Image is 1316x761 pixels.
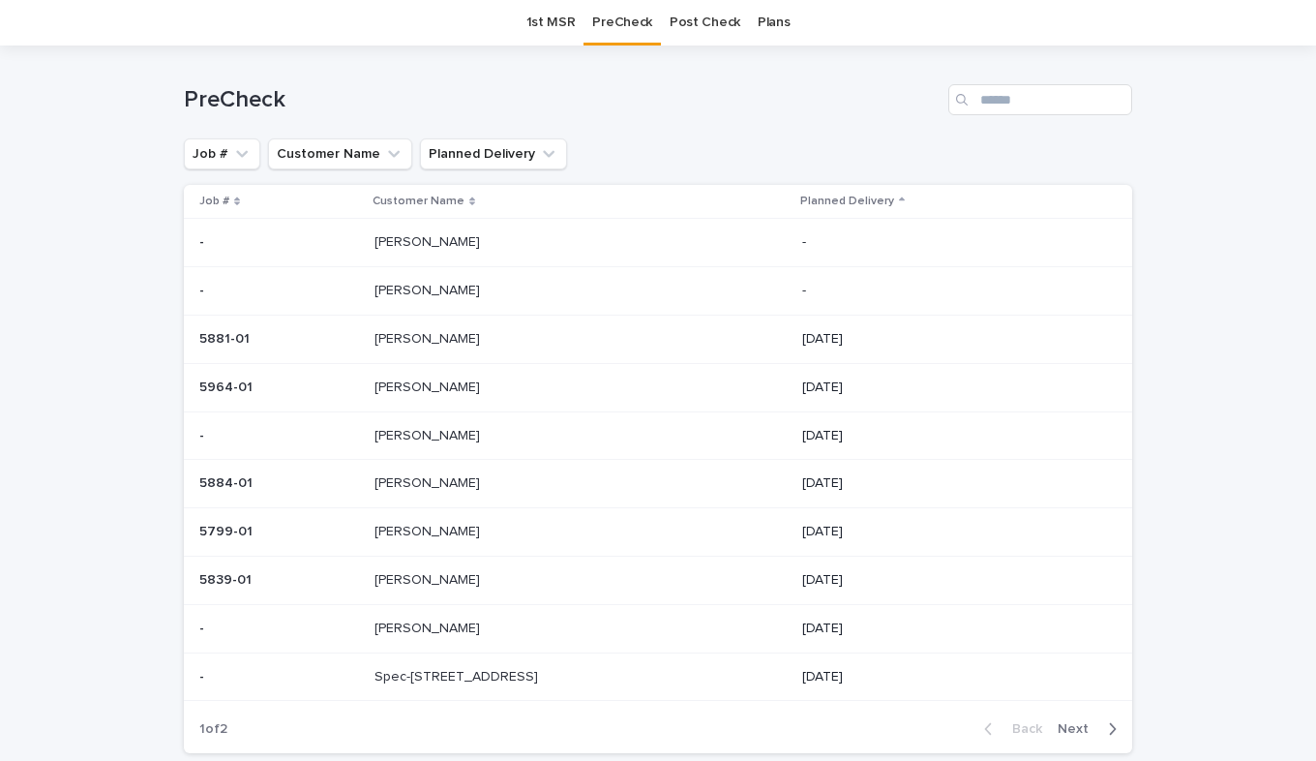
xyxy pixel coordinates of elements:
[184,219,1132,267] tr: -- [PERSON_NAME][PERSON_NAME] -
[374,617,484,637] p: [PERSON_NAME]
[1001,722,1042,736] span: Back
[802,331,1101,348] p: [DATE]
[1058,722,1100,736] span: Next
[373,191,464,212] p: Customer Name
[374,424,484,444] p: [PERSON_NAME]
[184,653,1132,701] tr: -- Spec-[STREET_ADDRESS]Spec-[STREET_ADDRESS] [DATE]
[374,279,484,299] p: [PERSON_NAME]
[800,191,894,212] p: Planned Delivery
[199,568,255,589] p: 5839-01
[802,380,1101,396] p: [DATE]
[374,376,484,396] p: [PERSON_NAME]
[802,572,1101,589] p: [DATE]
[802,621,1101,637] p: [DATE]
[374,520,484,540] p: [PERSON_NAME]
[802,669,1101,685] p: [DATE]
[802,428,1101,444] p: [DATE]
[374,327,484,348] p: [PERSON_NAME]
[268,138,412,169] button: Customer Name
[199,665,208,685] p: -
[184,267,1132,316] tr: -- [PERSON_NAME][PERSON_NAME] -
[184,604,1132,653] tr: -- [PERSON_NAME][PERSON_NAME] [DATE]
[184,556,1132,604] tr: 5839-015839-01 [PERSON_NAME][PERSON_NAME] [DATE]
[184,363,1132,411] tr: 5964-015964-01 [PERSON_NAME][PERSON_NAME] [DATE]
[199,230,208,251] p: -
[374,230,484,251] p: [PERSON_NAME]
[802,475,1101,492] p: [DATE]
[199,279,208,299] p: -
[184,411,1132,460] tr: -- [PERSON_NAME][PERSON_NAME] [DATE]
[420,138,567,169] button: Planned Delivery
[802,524,1101,540] p: [DATE]
[948,84,1132,115] input: Search
[199,520,256,540] p: 5799-01
[1050,720,1132,738] button: Next
[184,86,941,114] h1: PreCheck
[199,617,208,637] p: -
[184,706,243,753] p: 1 of 2
[184,508,1132,557] tr: 5799-015799-01 [PERSON_NAME][PERSON_NAME] [DATE]
[184,315,1132,363] tr: 5881-015881-01 [PERSON_NAME][PERSON_NAME] [DATE]
[802,234,1101,251] p: -
[184,460,1132,508] tr: 5884-015884-01 [PERSON_NAME][PERSON_NAME] [DATE]
[199,191,229,212] p: Job #
[374,472,484,492] p: [PERSON_NAME]
[199,472,256,492] p: 5884-01
[199,376,256,396] p: 5964-01
[184,138,260,169] button: Job #
[199,424,208,444] p: -
[374,665,542,685] p: Spec-[STREET_ADDRESS]
[802,283,1101,299] p: -
[374,568,484,589] p: [PERSON_NAME]
[199,327,254,348] p: 5881-01
[969,720,1050,738] button: Back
